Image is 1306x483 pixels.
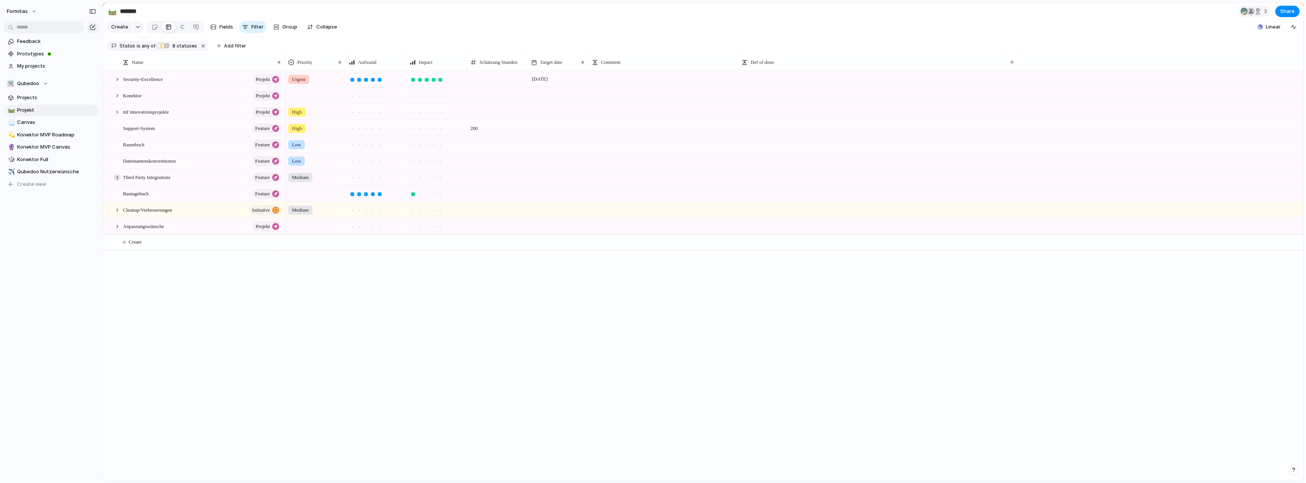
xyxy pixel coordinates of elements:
[17,106,96,114] span: Projekt
[292,76,306,83] span: Urgent
[4,78,99,89] button: 🛠️Qubedoo
[8,143,13,152] div: 🔮
[252,189,281,199] button: Feature
[252,173,281,182] button: Feature
[292,206,309,214] span: Medium
[251,23,263,31] span: Filter
[132,59,144,66] span: Name
[123,189,149,198] span: Bautagebuch
[17,143,96,151] span: Konektor MVP Canvas
[530,74,550,84] span: [DATE]
[255,123,270,134] span: Feature
[4,179,99,190] button: Create view
[467,120,527,132] span: 200
[239,21,267,33] button: Filter
[292,141,301,149] span: Low
[297,59,312,66] span: Priority
[123,124,155,132] span: Support-System
[224,43,246,49] span: Add filter
[7,106,14,114] button: 🛤️
[253,222,281,231] button: Projekt
[107,21,132,33] button: Create
[17,94,96,101] span: Projects
[419,59,432,66] span: Impact
[601,59,620,66] span: Comment
[256,107,270,117] span: Projekt
[123,91,142,100] span: Konektor
[1275,6,1300,17] button: Share
[4,154,99,165] a: 🎲Konektor Full
[17,80,39,87] span: Qubedoo
[1264,8,1269,15] span: 3
[7,131,14,139] button: 💫
[479,59,517,66] span: Schätzung Stunden
[4,166,99,177] div: ✈️Qubedoo Nutzerwünsche
[135,42,157,50] button: isany of
[4,105,99,116] a: 🛤️Projekt
[120,43,135,49] span: Status
[4,141,99,153] div: 🔮Konektor MVP Canvas
[129,238,142,246] span: Create
[252,205,270,215] span: initiative
[253,74,281,84] button: Projekt
[255,172,270,183] span: Feature
[292,157,301,165] span: Low
[111,23,128,31] span: Create
[252,124,281,133] button: Feature
[17,156,96,163] span: Konektor Full
[140,43,155,49] span: any of
[123,222,164,230] span: Anpassungswünsche
[540,59,562,66] span: Target date
[123,173,170,181] span: Third Party Integrations
[4,129,99,141] a: 💫Konektor MVP Roadmap
[1280,8,1295,15] span: Share
[249,205,281,215] button: initiative
[255,188,270,199] span: Feature
[17,50,96,58] span: Prototypes
[358,59,376,66] span: Aufwand
[17,131,96,139] span: Konektor MVP Roadmap
[108,6,117,16] div: 🛤️
[17,38,96,45] span: Feedback
[8,106,13,114] div: 🛤️
[253,107,281,117] button: Projekt
[4,60,99,72] a: My projects
[170,43,197,49] span: statuses
[123,107,169,116] span: mf innovationsprojekte
[292,174,309,181] span: Medium
[123,156,176,165] span: Dateinamenskonventionen
[207,21,236,33] button: Fields
[8,155,13,164] div: 🎲
[255,156,270,166] span: Feature
[270,21,301,33] button: Group
[4,48,99,60] a: Prototypes
[282,23,297,31] span: Group
[17,62,96,70] span: My projects
[1254,21,1284,33] button: Linear
[4,92,99,103] a: Projects
[256,90,270,101] span: Projekt
[219,23,233,31] span: Fields
[17,181,46,188] span: Create view
[123,74,163,83] span: Security-Excellence
[7,143,14,151] button: 🔮
[252,140,281,150] button: Feature
[7,168,14,176] button: ✈️
[7,119,14,126] button: 📃
[106,5,118,17] button: 🛤️
[8,168,13,176] div: ✈️
[253,91,281,101] button: Projekt
[256,221,270,232] span: Projekt
[137,43,140,49] span: is
[8,118,13,127] div: 📃
[170,43,177,49] span: 8
[4,117,99,128] a: 📃Canvas
[7,8,28,15] span: Formitas
[123,140,144,149] span: Raumbuch
[316,23,337,31] span: Collapse
[17,119,96,126] span: Canvas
